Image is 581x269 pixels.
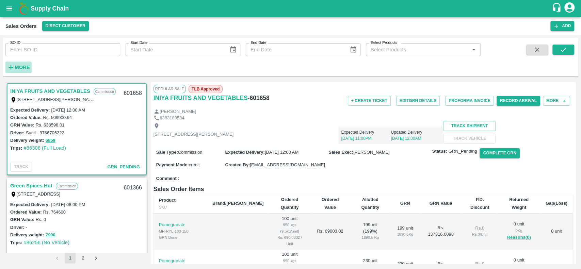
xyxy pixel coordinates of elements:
[10,209,42,215] label: Ordered Value:
[10,130,25,135] label: Driver:
[503,228,534,234] div: 0 Kg
[91,253,101,264] button: Go to next page
[5,43,120,56] input: Enter SO ID
[51,202,85,207] label: [DATE] 08:00 PM
[26,130,64,135] label: Sunil - 9766706222
[36,217,46,222] label: Rs. 0
[159,198,176,203] b: Product
[159,204,201,210] div: SKU
[10,138,44,143] label: Delivery weight:
[503,221,534,241] div: 0 unit
[10,115,42,120] label: Ordered Value:
[119,85,146,101] div: 601658
[467,231,493,237] div: Rs. 0 / Unit
[449,148,477,155] span: GRN_Pending
[480,148,519,158] button: Complete GRN
[15,65,30,70] strong: More
[130,40,147,46] label: Start Date
[281,197,299,209] b: Ordered Quantity
[126,43,224,56] input: Start Date
[51,107,85,113] label: [DATE] 12:00 AM
[225,150,264,155] label: Expected Delivery :
[469,45,478,54] button: Open
[159,228,201,234] div: MH-RYL-100-150
[10,87,90,96] a: INIYA FRUITS AND VEGETABLES
[154,93,248,103] a: INIYA FRUITS AND VEGETABLES
[178,150,203,155] span: Commission
[46,137,55,145] button: 6859
[391,129,440,135] p: Updated Delivery
[391,135,440,141] p: [DATE] 12:00AM
[274,234,305,247] div: Rs. 690.0302 / Unit
[26,225,27,230] label: -
[355,234,385,240] div: 1890.5 Kg
[543,96,570,106] button: More
[159,258,201,264] p: Pomegranate
[400,201,410,206] b: GRN
[160,115,184,121] p: 6383189584
[156,150,178,155] label: Sale Type :
[470,197,489,209] b: P.D. Discount
[212,201,263,206] b: Brand/[PERSON_NAME]
[160,108,196,115] p: [PERSON_NAME]
[36,122,65,128] label: Rs. 638598.01
[156,175,179,182] label: Comment :
[159,222,201,228] p: Pomegranate
[341,129,391,135] p: Expected Delivery
[430,201,452,206] b: GRN Value
[540,214,573,250] td: 0 unit
[10,225,25,230] label: Driver:
[497,96,540,106] button: Record Arrival
[550,21,574,31] button: Add
[189,162,200,167] span: credit
[17,191,61,197] label: [STREET_ADDRESS]
[31,5,69,12] b: Supply Chain
[445,96,494,106] button: Proforma Invoice
[246,43,344,56] input: End Date
[467,261,493,267] div: Rs. 0
[10,40,20,46] label: SO ID
[443,121,496,131] button: Track Shipment
[5,62,32,73] button: More
[371,40,397,46] label: Select Products
[43,209,66,215] label: Rs. 764600
[10,232,44,237] label: Delivery weight:
[251,40,266,46] label: End Date
[42,21,89,31] button: Select DC
[503,234,534,241] button: Reasons(0)
[310,214,350,250] td: Rs. 69003.02
[467,225,493,232] div: Rs. 0
[361,197,379,209] b: Allotted Quantity
[563,1,576,16] div: account of current user
[10,146,22,151] label: Trips:
[227,43,240,56] button: Choose date
[159,234,201,240] div: GRN Done
[329,150,353,155] label: Sales Exec :
[10,217,34,222] label: GRN Value:
[46,231,55,239] button: 7990
[43,115,72,120] label: Rs. 509900.94
[154,85,186,93] span: Regular Sale
[348,96,391,106] button: + Create Ticket
[396,96,440,106] button: EditGRN Details
[274,222,305,234] div: 950 kgs (9.5kg/unit)
[17,97,97,102] label: [STREET_ADDRESS][PERSON_NAME]
[65,253,76,264] button: page 1
[353,150,390,155] span: [PERSON_NAME]
[225,162,250,167] label: Created By :
[347,43,360,56] button: Choose date
[509,197,529,209] b: Returned Weight
[107,164,140,169] span: GRN_Pending
[355,222,385,241] div: 199 unit ( 199 %)
[551,2,563,15] div: customer-support
[10,240,22,245] label: Trips:
[368,45,467,54] input: Select Products
[265,150,298,155] span: [DATE] 12:00 AM
[396,225,414,238] div: 199 unit
[78,253,88,264] button: Go to page 2
[189,85,223,93] span: TLB Approved
[23,240,69,245] a: #86256 (No Vehicle)
[154,184,573,194] h6: Sales Order Items
[56,183,78,190] p: Commission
